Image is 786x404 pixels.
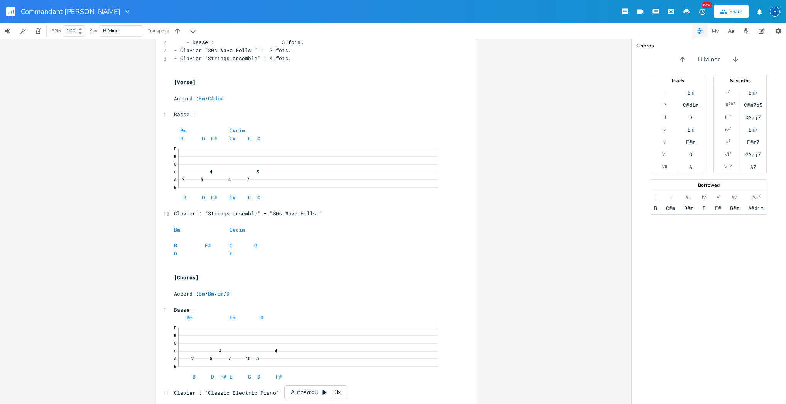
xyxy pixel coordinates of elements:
[174,226,180,233] span: Bm
[230,242,233,249] span: C
[255,357,259,361] span: 5
[52,29,61,33] div: BPM
[702,194,706,200] div: IV
[202,194,205,201] span: D
[688,127,694,133] div: Em
[230,373,233,380] span: E
[714,5,749,18] button: Share
[274,349,278,353] span: 4
[750,164,756,170] div: A7
[751,194,760,200] div: #vii°
[181,177,185,181] span: 2
[174,162,176,167] text: G
[726,90,727,96] div: i
[730,162,732,169] sup: 7
[174,177,176,182] text: A
[724,164,730,170] div: VII
[729,8,742,15] div: Share
[209,357,213,361] span: 5
[174,39,304,46] span: - Basse : 3 fois.
[715,205,721,211] div: F#
[729,150,732,156] sup: 7
[180,135,183,142] span: B
[200,177,204,181] span: 5
[174,290,230,297] span: Accord : / / /
[208,95,223,102] span: C#dim
[749,90,758,96] div: Bm7
[208,290,214,297] span: Bm
[103,27,120,34] span: B Minor
[227,290,230,297] span: D
[174,274,199,281] span: [Chorus]
[651,183,767,188] div: Borrowed
[174,79,196,86] span: [Verse]
[729,125,731,132] sup: 7
[174,325,176,330] text: E
[745,114,761,120] div: DMaj7
[148,29,169,33] div: Transpose
[230,194,236,201] span: C#
[717,194,720,200] div: V
[331,385,345,399] div: 3x
[732,194,738,200] div: #vi
[664,90,665,96] div: i
[745,151,761,157] div: GMaj7
[702,2,712,8] div: New
[218,349,222,353] span: 4
[729,138,731,144] sup: 7
[209,169,213,174] span: 4
[228,177,232,181] span: 4
[220,373,227,380] span: F#
[205,242,211,249] span: F#
[174,111,196,118] span: Basse :
[683,102,698,108] div: C#dim
[257,194,260,201] span: G
[174,341,176,346] text: G
[749,127,758,133] div: Em7
[689,151,692,157] div: G
[770,7,780,17] div: emmanuel.grasset
[655,194,656,200] div: I
[230,226,245,233] span: C#dim
[698,55,720,64] span: B Minor
[725,151,729,157] div: VI
[211,194,217,201] span: F#
[248,194,251,201] span: E
[255,169,259,174] span: 5
[193,373,196,380] span: B
[90,29,97,33] div: Key
[636,43,781,49] div: Chords
[662,164,667,170] div: VII
[284,385,347,399] div: Autoscroll
[663,114,666,120] div: III
[663,102,666,108] div: ii°
[663,127,666,133] div: iv
[191,357,194,361] span: 2
[688,90,694,96] div: Bm
[276,373,282,380] span: F#
[199,95,205,102] span: Bm
[199,290,205,297] span: Bm
[725,114,729,120] div: III
[246,177,250,181] span: 7
[211,135,217,142] span: F#
[254,242,257,249] span: G
[663,139,666,145] div: v
[257,135,260,142] span: G
[174,55,291,62] span: - Clavier "Strings ensemble" : 4 fois.
[747,139,759,145] div: F#m7
[694,5,710,19] button: New
[248,135,251,142] span: E
[689,164,692,170] div: A
[725,127,729,133] div: iv
[230,250,233,257] span: E
[202,135,205,142] span: D
[726,139,728,145] div: v
[257,373,260,380] span: D
[174,169,176,174] text: D
[174,146,176,151] text: E
[174,154,176,159] text: B
[174,389,279,396] span: Clavier : "Classic Electric Piano"
[726,102,728,108] div: ii
[748,205,764,211] div: A#dim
